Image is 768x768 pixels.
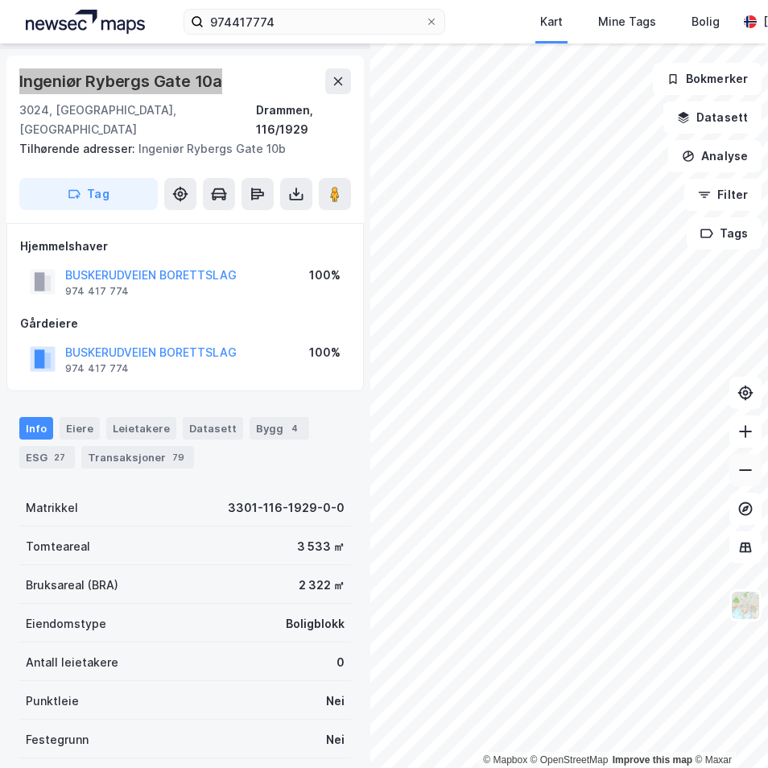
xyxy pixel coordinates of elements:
div: Boligblokk [286,614,345,634]
div: Nei [326,730,345,749]
iframe: Chat Widget [687,691,768,768]
button: Filter [684,179,762,211]
div: Punktleie [26,692,79,711]
span: Tilhørende adresser: [19,142,138,155]
div: Hjemmelshaver [20,237,350,256]
div: Transaksjoner [81,446,194,469]
div: ESG [19,446,75,469]
div: Nei [326,692,345,711]
button: Analyse [668,140,762,172]
div: Ingeniør Rybergs Gate 10a [19,68,225,94]
input: Søk på adresse, matrikkel, gårdeiere, leietakere eller personer [204,10,425,34]
div: 100% [309,266,341,285]
div: Info [19,417,53,440]
div: 3 533 ㎡ [297,537,345,556]
div: 100% [309,343,341,362]
div: Bygg [250,417,309,440]
div: Leietakere [106,417,176,440]
a: Improve this map [613,754,692,766]
div: Drammen, 116/1929 [256,101,351,139]
div: Ingeniør Rybergs Gate 10b [19,139,338,159]
div: 974 417 774 [65,285,129,298]
div: Bolig [692,12,720,31]
div: Gårdeiere [20,314,350,333]
div: 4 [287,420,303,436]
div: Mine Tags [598,12,656,31]
div: Kart [540,12,563,31]
button: Tags [687,217,762,250]
div: 974 417 774 [65,362,129,375]
a: Mapbox [483,754,527,766]
button: Tag [19,178,158,210]
div: Datasett [183,417,243,440]
div: Matrikkel [26,498,78,518]
div: Antall leietakere [26,653,118,672]
img: logo.a4113a55bc3d86da70a041830d287a7e.svg [26,10,145,34]
div: Eiere [60,417,100,440]
div: 2 322 ㎡ [299,576,345,595]
div: 0 [337,653,345,672]
div: Bruksareal (BRA) [26,576,118,595]
a: OpenStreetMap [531,754,609,766]
div: Festegrunn [26,730,89,749]
div: 79 [169,449,188,465]
button: Datasett [663,101,762,134]
button: Bokmerker [653,63,762,95]
div: Eiendomstype [26,614,106,634]
div: 27 [51,449,68,465]
div: Kontrollprogram for chat [687,691,768,768]
div: Tomteareal [26,537,90,556]
div: 3301-116-1929-0-0 [228,498,345,518]
img: Z [730,590,761,621]
div: 3024, [GEOGRAPHIC_DATA], [GEOGRAPHIC_DATA] [19,101,256,139]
